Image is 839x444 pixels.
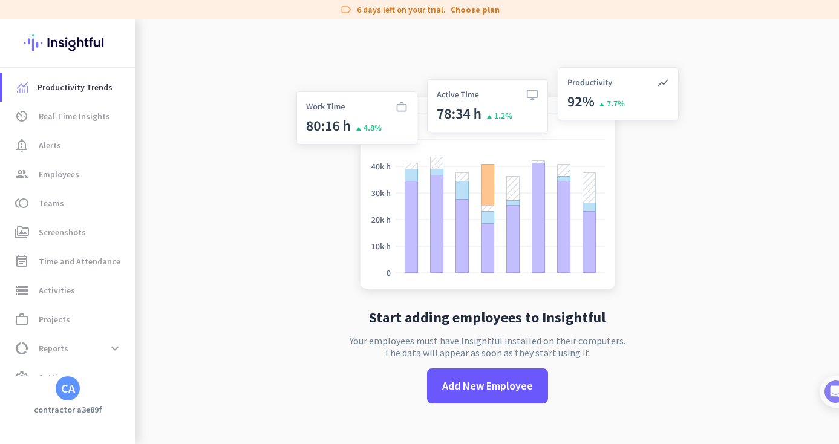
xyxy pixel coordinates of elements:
i: av_timer [15,109,29,123]
i: notification_important [15,138,29,152]
span: Productivity Trends [38,80,113,94]
span: Projects [39,312,70,327]
button: expand_more [104,338,126,359]
i: settings [15,370,29,385]
span: Real-Time Insights [39,109,110,123]
a: settingsSettings [2,363,135,392]
a: tollTeams [2,189,135,218]
i: toll [15,196,29,211]
a: storageActivities [2,276,135,305]
i: perm_media [15,225,29,240]
a: menu-itemProductivity Trends [2,73,135,102]
button: Add New Employee [427,368,548,403]
span: Screenshots [39,225,86,240]
a: data_usageReportsexpand_more [2,334,135,363]
a: notification_importantAlerts [2,131,135,160]
i: storage [15,283,29,298]
h2: Start adding employees to Insightful [369,310,606,325]
a: Choose plan [451,4,500,16]
img: Insightful logo [24,19,112,67]
span: Add New Employee [442,378,533,394]
i: group [15,167,29,181]
span: Time and Attendance [39,254,120,269]
span: Alerts [39,138,61,152]
span: Teams [39,196,64,211]
i: event_note [15,254,29,269]
a: work_outlineProjects [2,305,135,334]
span: Reports [39,341,68,356]
a: groupEmployees [2,160,135,189]
img: no-search-results [287,60,688,301]
a: event_noteTime and Attendance [2,247,135,276]
p: Your employees must have Insightful installed on their computers. The data will appear as soon as... [350,335,625,359]
i: work_outline [15,312,29,327]
i: label [340,4,352,16]
a: perm_mediaScreenshots [2,218,135,247]
i: data_usage [15,341,29,356]
span: Employees [39,167,79,181]
span: Settings [39,370,71,385]
span: Activities [39,283,75,298]
a: av_timerReal-Time Insights [2,102,135,131]
img: menu-item [17,82,28,93]
div: CA [61,382,75,394]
